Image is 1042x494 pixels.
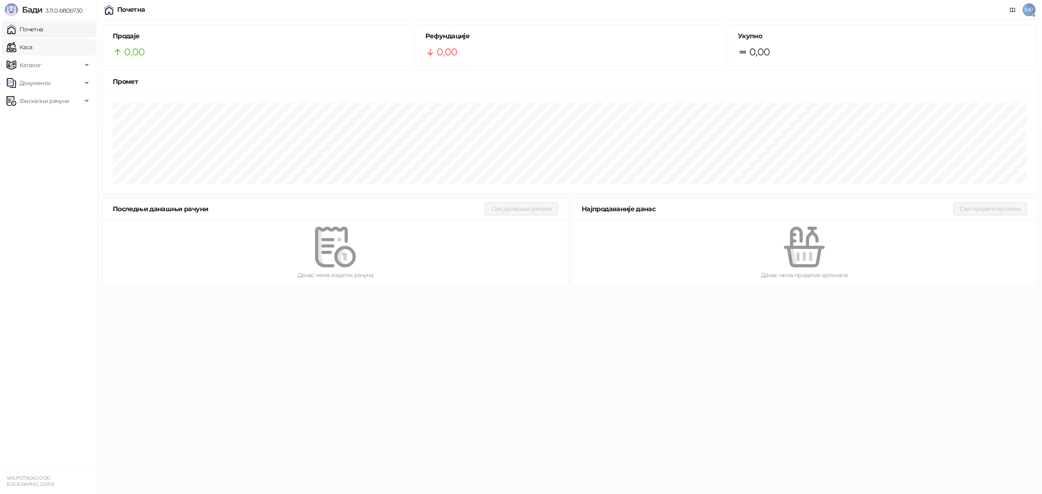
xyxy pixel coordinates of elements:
span: Каталог [20,57,42,73]
span: 0,00 [749,44,770,60]
span: Бади [22,5,42,15]
span: 0,00 [437,44,457,60]
span: 0,00 [124,44,144,60]
a: Почетна [7,21,43,37]
span: Документи [20,75,50,91]
div: Најпродаваније данас [582,204,953,214]
div: Данас нема издатих рачуна [116,271,555,280]
h5: Укупно [738,31,1027,41]
div: Данас нема продатих артикала [585,271,1024,280]
span: Фискални рачуни [20,93,69,109]
button: Сви продати артикли [953,202,1027,215]
span: MP [1022,3,1035,16]
div: Промет [113,77,1027,87]
small: VAS POTRCKO DOO [GEOGRAPHIC_DATA] [7,475,54,487]
button: Сви данашњи рачуни [485,202,558,215]
div: Последњи данашњи рачуни [113,204,485,214]
h5: Рефундације [425,31,714,41]
img: Logo [5,3,18,16]
a: Документација [1006,3,1019,16]
a: Каса [7,39,32,55]
span: 3.11.0-b80b730 [42,7,82,14]
div: Почетна [117,7,145,13]
h5: Продаје [113,31,402,41]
